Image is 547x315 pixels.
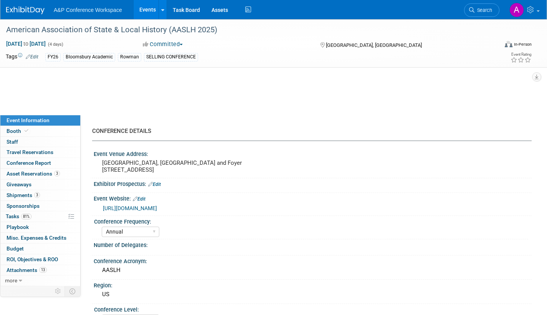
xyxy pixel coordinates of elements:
[6,40,46,47] span: [DATE] [DATE]
[509,3,524,17] img: Amanda Oney
[7,181,31,187] span: Giveaways
[0,244,80,254] a: Budget
[3,23,487,37] div: American Association of State & Local History (AASLH 2025)
[0,169,80,179] a: Asset Reservations3
[7,256,58,262] span: ROI, Objectives & ROO
[45,53,61,61] div: FY26
[0,190,80,201] a: Shipments3
[102,159,268,173] pre: [GEOGRAPHIC_DATA], [GEOGRAPHIC_DATA] and Foyer [STREET_ADDRESS]
[7,235,66,241] span: Misc. Expenses & Credits
[505,41,512,47] img: Format-Inperson.png
[92,127,526,135] div: CONFERENCE DETAILS
[7,117,50,123] span: Event Information
[118,53,141,61] div: Rowman
[39,267,47,273] span: 13
[7,192,40,198] span: Shipments
[0,115,80,126] a: Event Information
[34,192,40,198] span: 3
[140,40,186,48] button: Committed
[0,179,80,190] a: Giveaways
[25,129,28,133] i: Booth reservation complete
[94,280,532,289] div: Region:
[326,42,422,48] span: [GEOGRAPHIC_DATA], [GEOGRAPHIC_DATA]
[63,53,115,61] div: Bloomsbury Academic
[0,211,80,222] a: Tasks81%
[7,245,24,252] span: Budget
[7,203,40,209] span: Sponsorships
[511,53,531,56] div: Event Rating
[99,288,526,300] div: US
[7,160,51,166] span: Conference Report
[7,139,18,145] span: Staff
[103,205,157,211] a: [URL][DOMAIN_NAME]
[7,128,30,134] span: Booth
[26,54,38,60] a: Edit
[0,275,80,286] a: more
[5,277,17,283] span: more
[94,304,528,313] div: Conference Level:
[7,224,29,230] span: Playbook
[0,158,80,168] a: Conference Report
[65,286,81,296] td: Toggle Event Tabs
[22,41,30,47] span: to
[0,254,80,265] a: ROI, Objectives & ROO
[148,182,161,187] a: Edit
[7,267,47,273] span: Attachments
[54,171,60,176] span: 3
[0,265,80,275] a: Attachments13
[21,214,31,219] span: 81%
[7,171,60,177] span: Asset Reservations
[7,149,53,155] span: Travel Reservations
[94,193,532,203] div: Event Website:
[464,3,499,17] a: Search
[47,42,63,47] span: (4 days)
[0,126,80,136] a: Booth
[144,53,198,61] div: SELLING CONFERENCE
[0,222,80,232] a: Playbook
[454,40,532,51] div: Event Format
[6,213,31,219] span: Tasks
[94,255,532,265] div: Conference Acronym:
[0,233,80,243] a: Misc. Expenses & Credits
[0,201,80,211] a: Sponsorships
[94,216,528,225] div: Conference Frequency:
[51,286,65,296] td: Personalize Event Tab Strip
[99,264,526,276] div: AASLH
[94,148,532,158] div: Event Venue Address:
[0,137,80,147] a: Staff
[474,7,492,13] span: Search
[0,147,80,157] a: Travel Reservations
[54,7,122,13] span: A&P Conference Workspace
[6,53,38,61] td: Tags
[133,196,145,202] a: Edit
[6,7,45,14] img: ExhibitDay
[94,178,532,188] div: Exhibitor Prospectus:
[514,41,532,47] div: In-Person
[94,239,532,249] div: Number of Delegates:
